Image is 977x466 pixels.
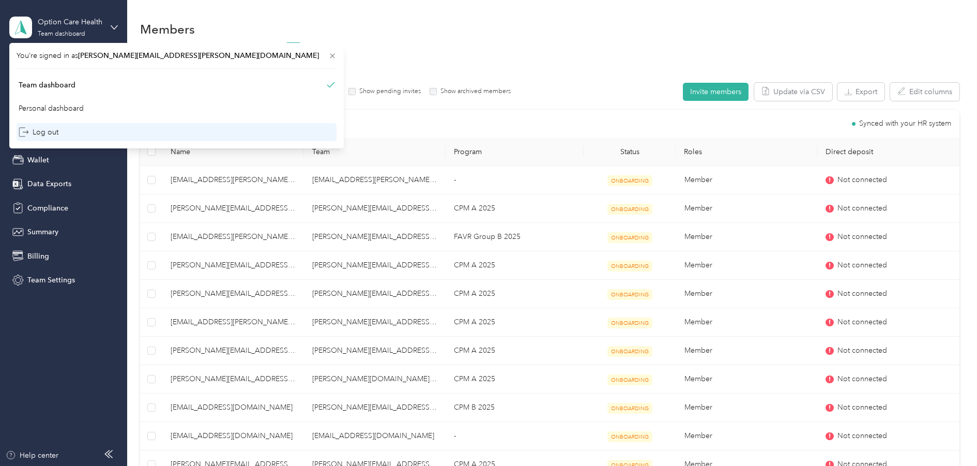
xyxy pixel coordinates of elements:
span: [PERSON_NAME][EMAIL_ADDRESS][PERSON_NAME][DOMAIN_NAME] [171,373,296,385]
span: Team Settings [27,275,75,285]
td: ONBOARDING [584,223,676,251]
span: [EMAIL_ADDRESS][DOMAIN_NAME] [171,402,296,413]
span: ONBOARDING [607,261,652,272]
td: alyssa.ongjoco@optioncare.com [162,422,304,450]
span: Compliance [27,203,68,214]
span: [EMAIL_ADDRESS][DOMAIN_NAME] [171,430,296,442]
td: CPM A 2025 [446,308,584,337]
span: Not connected [837,345,887,356]
span: [EMAIL_ADDRESS][PERSON_NAME][DOMAIN_NAME] [171,317,296,328]
td: FAVR Group B 2025 [446,223,584,251]
span: ONBOARDING [607,289,652,300]
span: Name [171,147,296,156]
td: alexa.horrocks@optioncare.com [162,308,304,337]
span: Not connected [837,174,887,186]
div: Log out [19,127,58,138]
td: Member [676,308,818,337]
td: - [446,166,584,194]
td: ONBOARDING [584,337,676,365]
td: Member [676,194,818,223]
button: Invite members [683,83,749,101]
td: Member [676,251,818,280]
div: Help center [6,450,58,461]
span: ONBOARDING [607,232,652,243]
td: Member [676,223,818,251]
h1: Members [140,24,195,35]
span: [EMAIL_ADDRESS][PERSON_NAME][DOMAIN_NAME] [171,174,296,186]
td: tina.morris@optioncare.com [304,280,446,308]
td: viola.winston@optioncare.com [304,337,446,365]
th: Roles [676,138,817,166]
span: [PERSON_NAME][EMAIL_ADDRESS][PERSON_NAME][DOMAIN_NAME] [171,288,296,299]
span: Not connected [837,402,887,413]
span: ONBOARDING [607,346,652,357]
div: Team dashboard [19,80,75,91]
td: aarika.garcia@optioncare.com [304,166,446,194]
span: ONBOARDING [607,175,652,186]
iframe: Everlance-gr Chat Button Frame [919,408,977,466]
td: ONBOARDING [584,422,676,450]
span: [PERSON_NAME][EMAIL_ADDRESS][PERSON_NAME][DOMAIN_NAME] [171,345,296,356]
td: alexandra.payne@optioncare.com [162,337,304,365]
span: [EMAIL_ADDRESS][PERSON_NAME][DOMAIN_NAME] [171,231,296,243]
td: alyssa.ongjoco@optioncare.com [304,422,446,450]
span: Not connected [837,373,887,385]
th: Team [304,138,446,166]
div: Option Care Health [38,17,102,27]
label: Show pending invites [356,87,421,96]
td: abra.wolff@optioncare.com [162,223,304,251]
td: aileen.perry@optioncare.com [162,251,304,280]
span: [PERSON_NAME][EMAIL_ADDRESS][PERSON_NAME][DOMAIN_NAME] [171,260,296,271]
button: Export [837,83,884,101]
th: Direct deposit [817,138,959,166]
span: [PERSON_NAME][EMAIL_ADDRESS][PERSON_NAME][DOMAIN_NAME] [78,51,319,60]
td: ONBOARDING [584,365,676,394]
td: ONBOARDING [584,280,676,308]
span: Summary [27,227,58,237]
td: Member [676,422,818,450]
span: ONBOARDING [607,318,652,328]
span: NEW [286,42,300,50]
td: ONBOARDING [584,251,676,280]
td: ONBOARDING [584,194,676,223]
td: Member [676,337,818,365]
span: Not connected [837,260,887,271]
td: Member [676,166,818,194]
span: Not connected [837,317,887,328]
button: Update via CSV [754,83,832,101]
td: christy.fraysier@optioncare.com [304,194,446,223]
td: CPM A 2025 [446,280,584,308]
span: Synced with your HR system [859,120,951,127]
span: Wallet [27,155,49,166]
th: Name [162,138,304,166]
span: ONBOARDING [607,374,652,385]
th: Program [446,138,584,166]
td: aarika.garcia@optioncare.com [162,166,304,194]
td: roxanne.reynolds@optioncare.com [304,223,446,251]
button: Edit columns [890,83,959,101]
div: Personal dashboard [19,103,84,114]
div: Team dashboard [38,31,85,37]
td: allyson.rickabaugh@optioncare.com [162,365,304,394]
span: Not connected [837,430,887,442]
td: alecia.carr@optioncare.com [162,280,304,308]
td: CPM A 2025 [446,194,584,223]
span: Data Exports [27,178,71,189]
td: alyisar.bittar@optioncare.com [162,394,304,422]
span: Not connected [837,231,887,243]
td: susanne.garrett@optioncare.com [304,308,446,337]
td: Member [676,280,818,308]
th: Status [584,138,676,166]
td: CPM A 2025 [446,337,584,365]
span: ONBOARDING [607,431,652,442]
span: [PERSON_NAME][EMAIL_ADDRESS][PERSON_NAME][DOMAIN_NAME] [171,203,296,214]
span: Not connected [837,203,887,214]
span: Billing [27,251,49,262]
td: Member [676,394,818,422]
td: CPM A 2025 [446,251,584,280]
td: ONBOARDING [584,394,676,422]
td: CPM B 2025 [446,394,584,422]
span: ONBOARDING [607,204,652,215]
td: lori.walter@optioncare.com [304,365,446,394]
td: tina.morris@optioncare.com [304,251,446,280]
